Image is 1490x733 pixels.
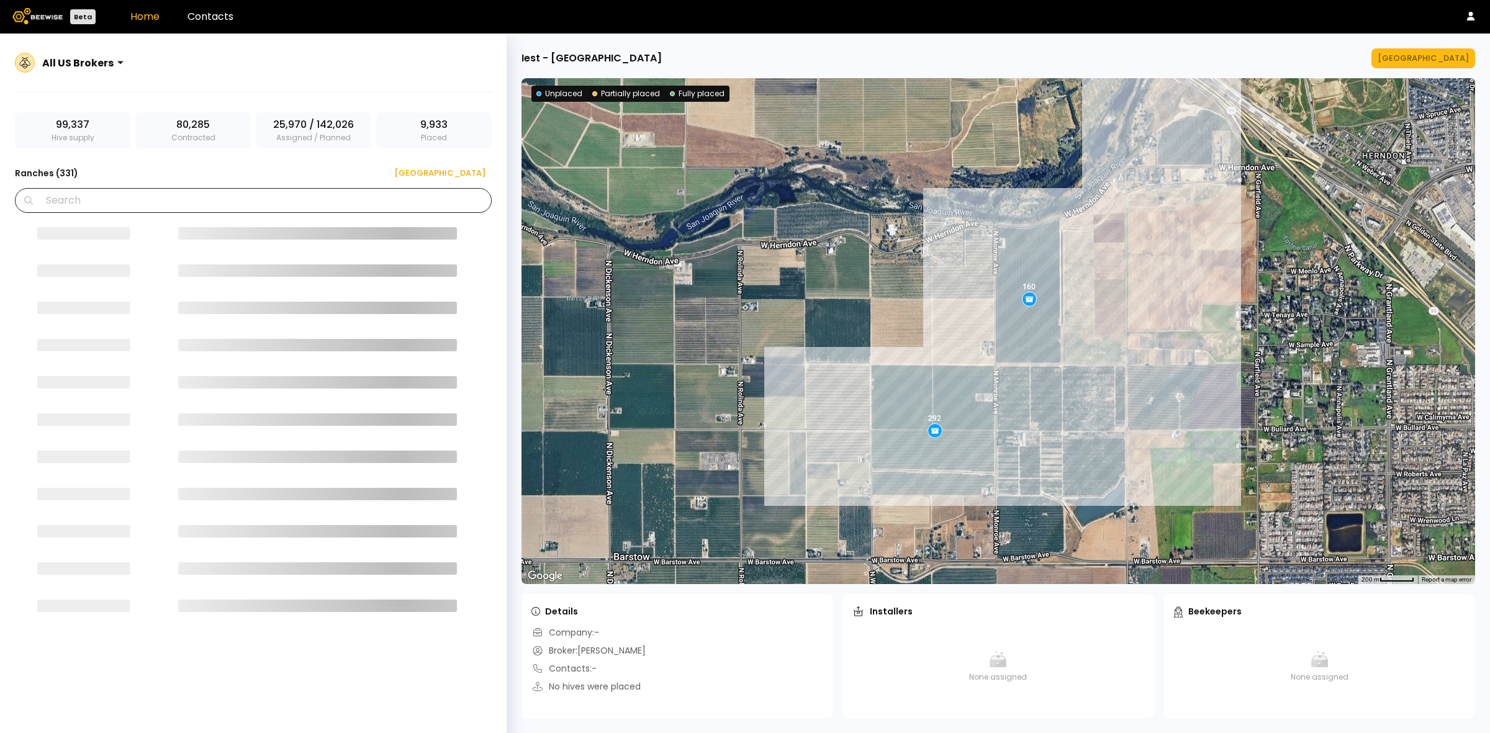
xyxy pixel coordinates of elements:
[1422,576,1471,583] a: Report a map error
[15,164,78,182] h3: Ranches ( 331 )
[12,8,63,24] img: Beewise logo
[1358,575,1418,584] button: Map Scale: 200 m per 52 pixels
[256,112,371,148] div: Assigned / Planned
[536,88,582,99] div: Unplaced
[531,626,599,639] div: Company: -
[521,51,662,66] div: Iest - [GEOGRAPHIC_DATA]
[670,88,725,99] div: Fully placed
[187,9,233,24] a: Contacts
[531,605,578,618] div: Details
[130,9,160,24] a: Home
[525,568,566,584] img: Google
[376,112,492,148] div: Placed
[420,117,448,132] span: 9,933
[176,117,210,132] span: 80,285
[525,568,566,584] a: Open this area in Google Maps (opens a new window)
[1023,282,1036,290] div: 160
[852,605,913,618] div: Installers
[273,117,354,132] span: 25,970 / 142,026
[42,55,114,71] div: All US Brokers
[852,626,1144,707] div: None assigned
[1174,605,1242,618] div: Beekeepers
[928,414,941,423] div: 292
[15,112,130,148] div: Hive supply
[531,662,597,675] div: Contacts: -
[70,9,96,24] div: Beta
[135,112,251,148] div: Contracted
[1378,52,1469,65] div: [GEOGRAPHIC_DATA]
[379,163,492,183] button: [GEOGRAPHIC_DATA]
[1361,576,1379,583] span: 200 m
[56,117,89,132] span: 99,337
[592,88,660,99] div: Partially placed
[386,167,485,179] div: [GEOGRAPHIC_DATA]
[531,680,641,693] div: No hives were placed
[1371,48,1475,68] button: [GEOGRAPHIC_DATA]
[1174,626,1465,707] div: None assigned
[531,644,646,657] div: Broker: [PERSON_NAME]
